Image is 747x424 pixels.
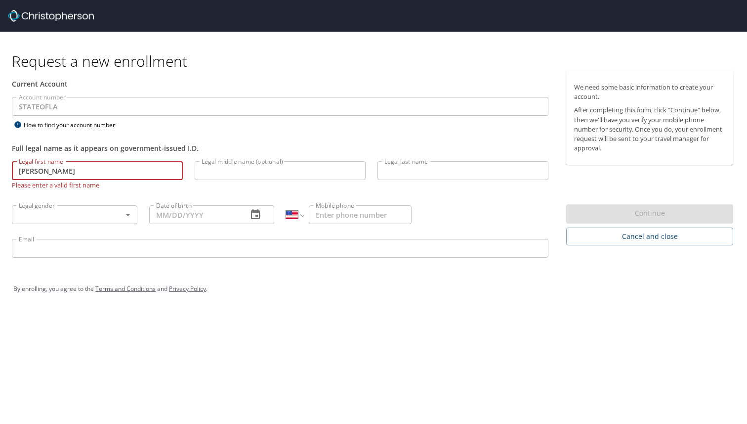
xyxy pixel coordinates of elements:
p: Please enter a valid first name [12,180,183,189]
div: Full legal name as it appears on government-issued I.D. [12,143,548,153]
div: How to find your account number [12,119,135,131]
button: Cancel and close [566,228,733,246]
img: cbt logo [8,10,94,22]
p: After completing this form, click "Continue" below, then we'll have you verify your mobile phone ... [574,105,725,153]
a: Privacy Policy [169,284,206,293]
span: Cancel and close [574,231,725,243]
input: Enter phone number [309,205,412,224]
p: We need some basic information to create your account. [574,83,725,101]
a: Terms and Conditions [95,284,156,293]
h1: Request a new enrollment [12,51,741,71]
div: By enrolling, you agree to the and . [13,277,734,301]
div: ​ [12,205,137,224]
div: Current Account [12,79,548,89]
input: MM/DD/YYYY [149,205,240,224]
